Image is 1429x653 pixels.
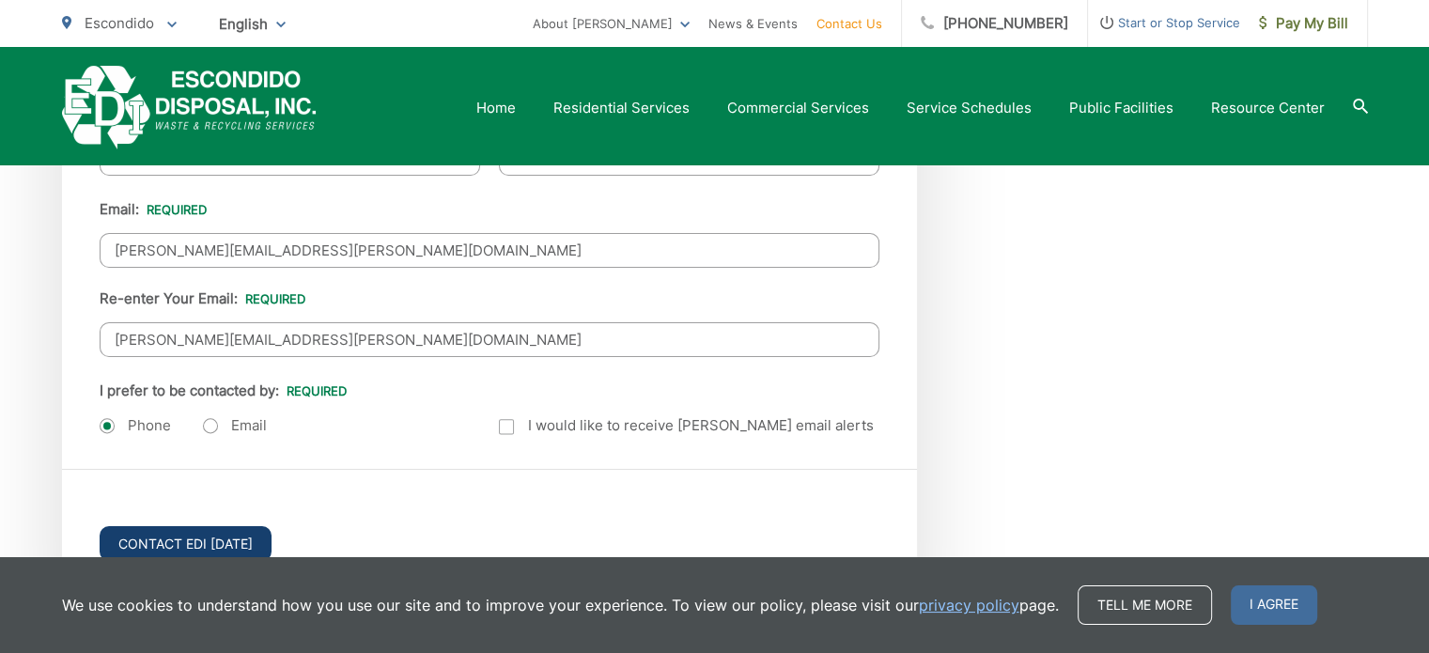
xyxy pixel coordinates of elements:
[100,201,207,218] label: Email:
[727,97,869,119] a: Commercial Services
[708,12,798,35] a: News & Events
[816,12,882,35] a: Contact Us
[203,416,267,435] label: Email
[205,8,300,40] span: English
[100,526,272,561] input: Contact EDI [DATE]
[553,97,690,119] a: Residential Services
[62,594,1059,616] p: We use cookies to understand how you use our site and to improve your experience. To view our pol...
[1231,585,1317,625] span: I agree
[1211,97,1325,119] a: Resource Center
[85,14,154,32] span: Escondido
[100,290,305,307] label: Re-enter Your Email:
[100,416,171,435] label: Phone
[1069,97,1173,119] a: Public Facilities
[499,414,874,437] label: I would like to receive [PERSON_NAME] email alerts
[919,594,1019,616] a: privacy policy
[1078,585,1212,625] a: Tell me more
[62,66,317,149] a: EDCD logo. Return to the homepage.
[476,97,516,119] a: Home
[533,12,690,35] a: About [PERSON_NAME]
[100,382,347,399] label: I prefer to be contacted by:
[1259,12,1348,35] span: Pay My Bill
[907,97,1032,119] a: Service Schedules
